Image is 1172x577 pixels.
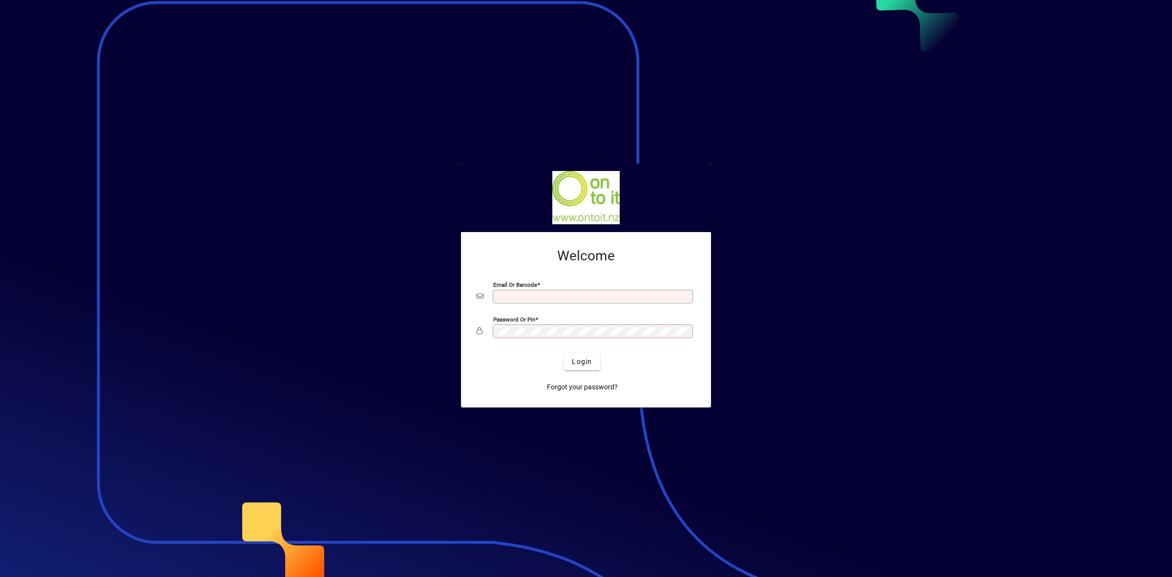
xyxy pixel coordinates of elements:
[493,281,537,288] mat-label: Email or Barcode
[543,378,622,396] a: Forgot your password?
[493,316,535,323] mat-label: Password or Pin
[572,357,592,367] span: Login
[564,353,600,370] button: Login
[477,248,695,264] h2: Welcome
[547,382,618,392] span: Forgot your password?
